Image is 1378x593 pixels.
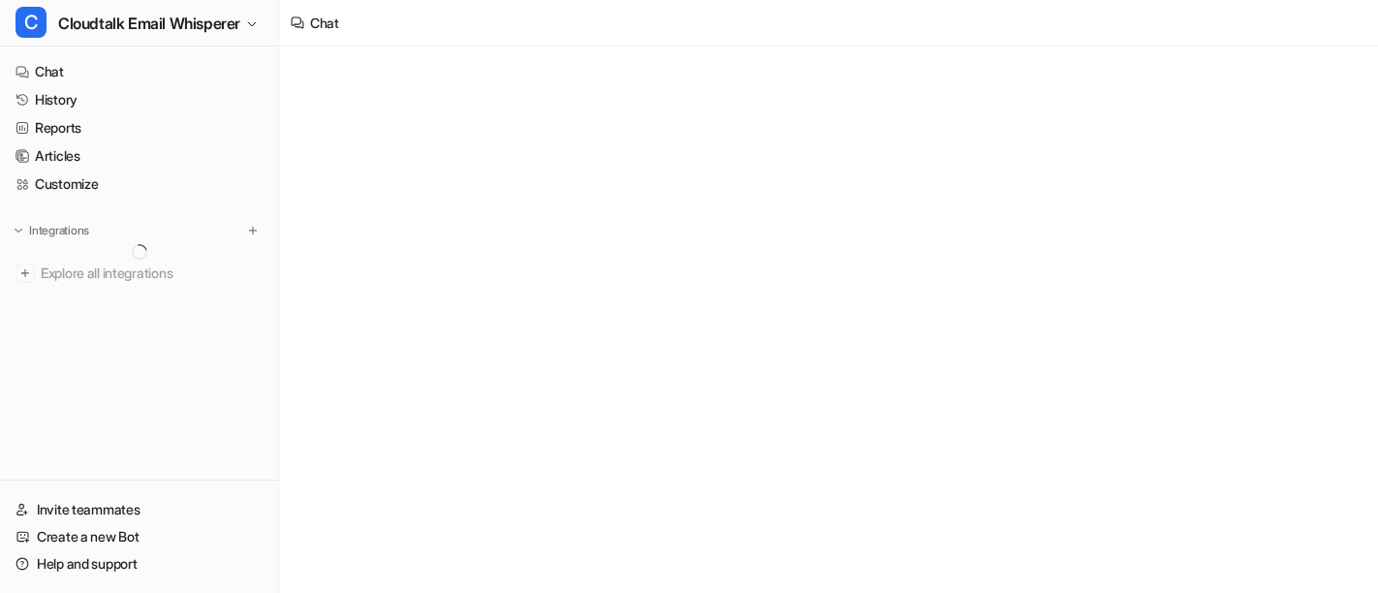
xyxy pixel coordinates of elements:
a: History [8,86,270,113]
img: menu_add.svg [246,224,260,237]
span: Cloudtalk Email Whisperer [58,10,240,37]
a: Create a new Bot [8,523,270,550]
a: Invite teammates [8,496,270,523]
span: C [16,7,47,38]
a: Explore all integrations [8,260,270,287]
a: Reports [8,114,270,141]
a: Articles [8,142,270,170]
a: Customize [8,171,270,198]
p: Integrations [29,223,89,238]
span: Explore all integrations [41,258,263,289]
img: explore all integrations [16,264,35,283]
button: Integrations [8,221,95,240]
a: Chat [8,58,270,85]
a: Help and support [8,550,270,577]
img: expand menu [12,224,25,237]
div: Chat [310,13,339,33]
